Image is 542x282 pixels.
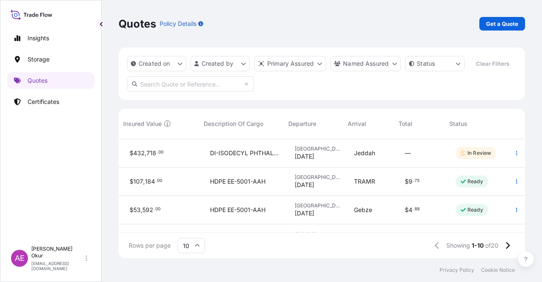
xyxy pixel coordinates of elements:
[405,56,465,71] button: certificateStatus Filter options
[191,56,250,71] button: createdBy Filter options
[155,208,160,211] span: 00
[157,179,162,182] span: 00
[210,149,281,157] span: DI-ISODECYL PHTHALATE (DIDP) 0,12 TCA
[210,206,265,214] span: HDPE EE-5001-AAH
[469,57,516,70] button: Clear Filters
[7,72,94,89] a: Quotes
[160,20,196,28] p: Policy Details
[28,55,50,64] p: Storage
[147,150,156,156] span: 718
[155,179,157,182] span: .
[157,151,158,154] span: .
[123,120,162,128] span: Insured Value
[141,207,142,213] span: ,
[154,208,155,211] span: .
[288,120,316,128] span: Departure
[133,150,145,156] span: 432
[481,267,515,274] a: Cookie Notice
[145,150,147,156] span: ,
[467,178,483,185] p: Ready
[267,59,314,68] p: Primary Assured
[330,56,401,71] button: cargoOwner Filter options
[145,179,155,184] span: 184
[348,120,366,128] span: Arrival
[28,34,49,42] p: Insights
[28,76,47,85] p: Quotes
[409,207,412,213] span: 4
[295,231,340,237] span: Al Jubail
[415,179,420,182] span: 75
[446,241,470,250] span: Showing
[472,241,484,250] span: 1-10
[486,20,518,28] p: Get a Quote
[485,241,498,250] span: of 20
[7,51,94,68] a: Storage
[417,59,435,68] p: Status
[7,93,94,110] a: Certificates
[7,30,94,47] a: Insights
[354,149,375,157] span: Jeddah
[210,177,265,186] span: HDPE EE-5001-AAH
[343,59,389,68] p: Named Assured
[158,151,163,154] span: 00
[202,59,234,68] p: Created by
[204,120,263,128] span: Description Of Cargo
[138,59,170,68] p: Created on
[295,181,314,189] span: [DATE]
[354,177,375,186] span: TRAMR
[28,98,59,106] p: Certificates
[127,56,186,71] button: createdOn Filter options
[440,267,474,274] a: Privacy Policy
[354,206,372,214] span: Gebze
[295,145,340,152] span: [GEOGRAPHIC_DATA]
[133,207,141,213] span: 53
[409,179,412,184] span: 9
[130,150,133,156] span: $
[413,179,414,182] span: .
[295,174,340,181] span: [GEOGRAPHIC_DATA]
[119,17,156,31] p: Quotes
[405,149,411,157] span: —
[31,261,84,271] p: [EMAIL_ADDRESS][DOMAIN_NAME]
[413,208,414,211] span: .
[415,208,420,211] span: 88
[129,241,171,250] span: Rows per page
[449,120,467,128] span: Status
[127,76,254,92] input: Search Quote or Reference...
[130,179,133,184] span: $
[15,254,25,262] span: AE
[142,207,153,213] span: 592
[133,179,143,184] span: 107
[254,56,326,71] button: distributor Filter options
[130,207,133,213] span: $
[467,207,483,213] p: Ready
[476,59,509,68] p: Clear Filters
[295,152,314,161] span: [DATE]
[405,207,409,213] span: $
[467,150,491,156] p: In Review
[295,202,340,209] span: [GEOGRAPHIC_DATA]
[398,120,412,128] span: Total
[31,246,84,259] p: [PERSON_NAME] Okur
[405,179,409,184] span: $
[479,17,525,31] a: Get a Quote
[143,179,145,184] span: ,
[295,209,314,218] span: [DATE]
